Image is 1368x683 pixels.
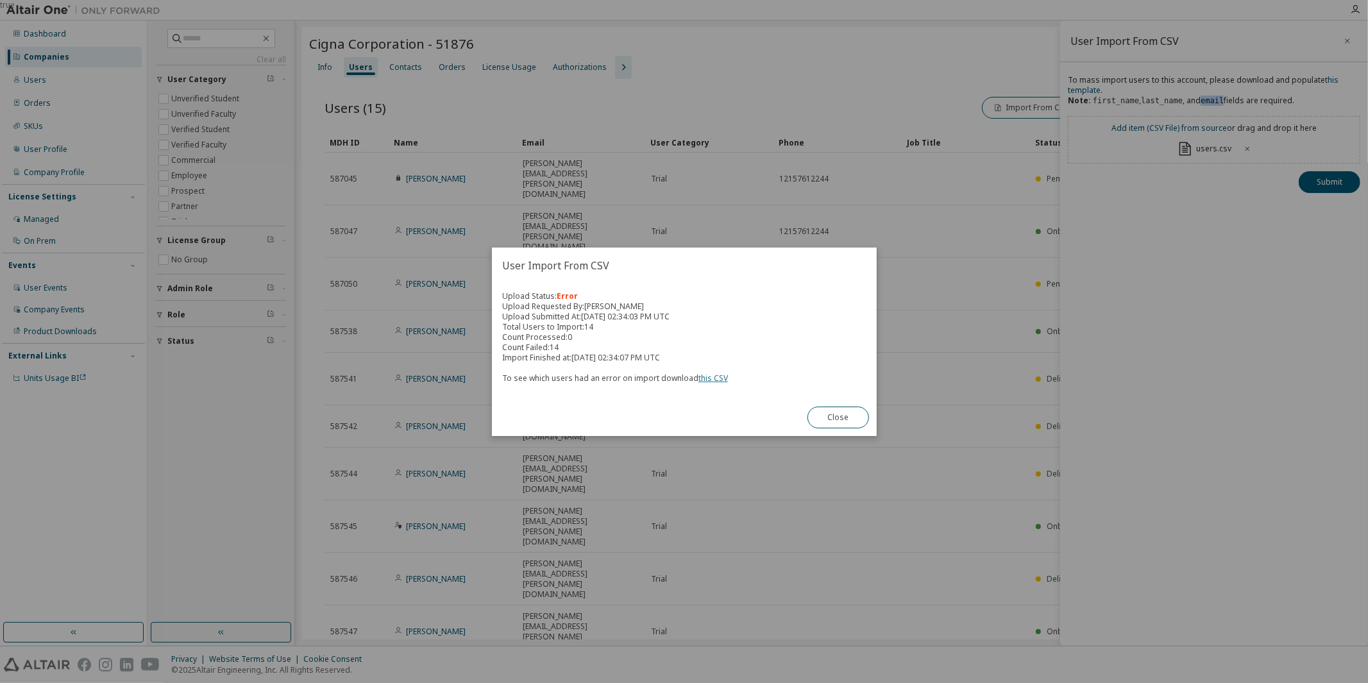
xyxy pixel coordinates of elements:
a: this CSV [698,373,728,384]
button: Close [807,407,869,428]
span: To see which users had an error on import download [502,373,728,384]
span: Import Finished at: [DATE] 02:34:07 PM UTC [502,352,660,363]
span: Error [557,291,578,301]
div: Upload Status: Upload Requested By: [PERSON_NAME] Upload Submitted At: [DATE] 02:34:03 PM UTC Tot... [502,291,866,384]
h2: User Import From CSV [492,248,877,283]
